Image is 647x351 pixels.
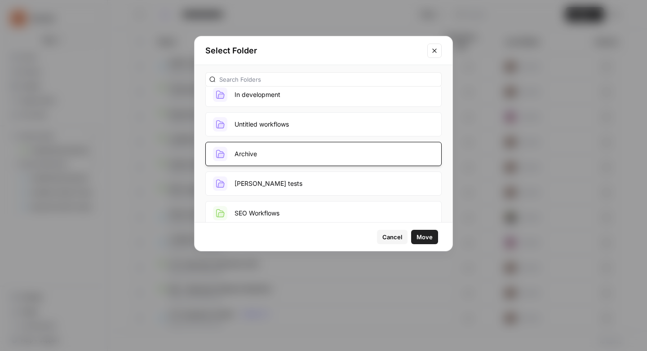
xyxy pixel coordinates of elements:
[205,142,442,166] button: Archive
[411,230,438,244] button: Move
[205,112,442,136] button: Untitled workflows
[417,233,433,241] span: Move
[377,230,408,244] button: Cancel
[427,44,442,58] button: Close modal
[219,75,438,84] input: Search Folders
[205,44,422,57] h2: Select Folder
[205,201,442,225] button: SEO Workflows
[205,83,442,107] button: In development
[382,233,402,241] span: Cancel
[205,171,442,196] button: [PERSON_NAME] tests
